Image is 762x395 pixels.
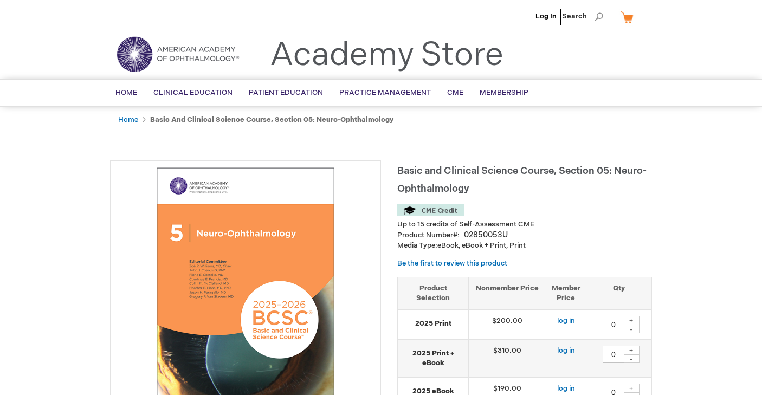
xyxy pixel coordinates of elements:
div: + [623,316,640,325]
a: Home [118,115,138,124]
span: Membership [480,88,528,97]
a: Be the first to review this product [397,259,507,268]
span: Clinical Education [153,88,233,97]
td: $310.00 [469,339,546,377]
span: Search [562,5,603,27]
th: Nonmember Price [469,277,546,309]
div: - [623,325,640,333]
span: Patient Education [249,88,323,97]
div: + [623,346,640,355]
strong: Media Type: [397,241,437,250]
strong: 2025 Print + eBook [403,348,463,368]
span: CME [447,88,463,97]
span: Practice Management [339,88,431,97]
th: Member Price [546,277,586,309]
p: eBook, eBook + Print, Print [397,241,652,251]
li: Up to 15 credits of Self-Assessment CME [397,219,652,230]
strong: Basic and Clinical Science Course, Section 05: Neuro-Ophthalmology [150,115,393,124]
strong: 2025 Print [403,319,463,329]
td: $200.00 [469,309,546,339]
a: Academy Store [270,36,503,75]
a: Log In [535,12,557,21]
input: Qty [603,346,624,363]
img: CME Credit [397,204,464,216]
a: log in [557,346,575,355]
a: log in [557,316,575,325]
span: Basic and Clinical Science Course, Section 05: Neuro-Ophthalmology [397,165,647,195]
input: Qty [603,316,624,333]
th: Product Selection [398,277,469,309]
th: Qty [586,277,651,309]
a: log in [557,384,575,393]
div: - [623,354,640,363]
span: Home [115,88,137,97]
strong: Product Number [397,231,460,239]
div: + [623,384,640,393]
div: 02850053U [464,230,508,241]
